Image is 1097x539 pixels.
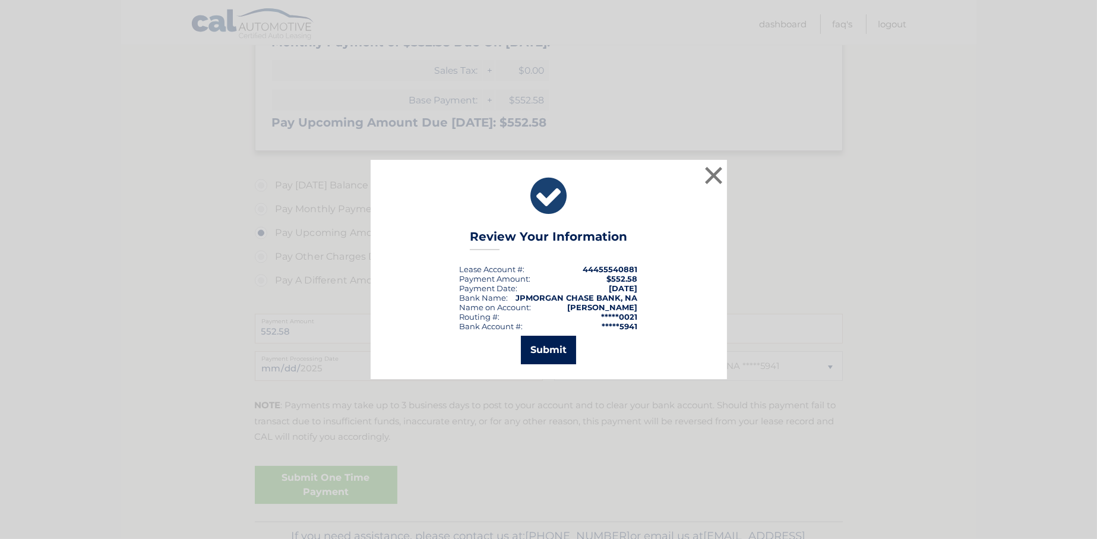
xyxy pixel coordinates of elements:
div: Payment Amount: [460,274,531,283]
span: $552.58 [607,274,638,283]
div: Routing #: [460,312,500,321]
strong: [PERSON_NAME] [568,302,638,312]
div: : [460,283,518,293]
button: Submit [521,336,576,364]
div: Bank Account #: [460,321,523,331]
strong: JPMORGAN CHASE BANK, NA [516,293,638,302]
button: × [702,163,726,187]
div: Name on Account: [460,302,532,312]
div: Lease Account #: [460,264,525,274]
strong: 44455540881 [583,264,638,274]
span: Payment Date [460,283,516,293]
span: [DATE] [609,283,638,293]
h3: Review Your Information [470,229,627,250]
div: Bank Name: [460,293,508,302]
